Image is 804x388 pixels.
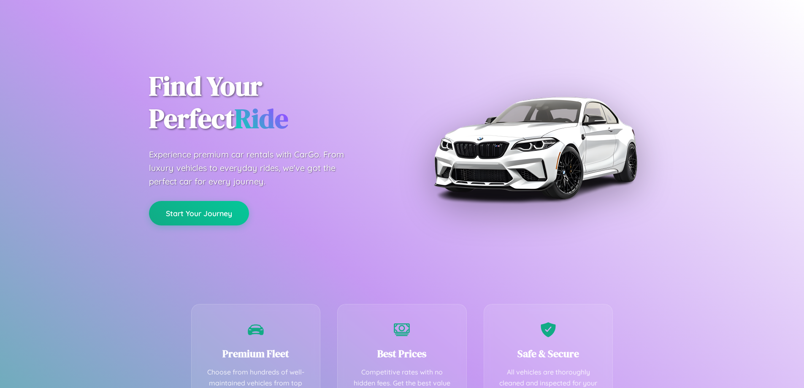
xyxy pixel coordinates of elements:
[149,201,249,225] button: Start Your Journey
[235,100,288,137] span: Ride
[149,148,360,188] p: Experience premium car rentals with CarGo. From luxury vehicles to everyday rides, we've got the ...
[149,70,390,135] h1: Find Your Perfect
[430,42,641,253] img: Premium BMW car rental vehicle
[350,347,454,361] h3: Best Prices
[497,347,600,361] h3: Safe & Secure
[204,347,308,361] h3: Premium Fleet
